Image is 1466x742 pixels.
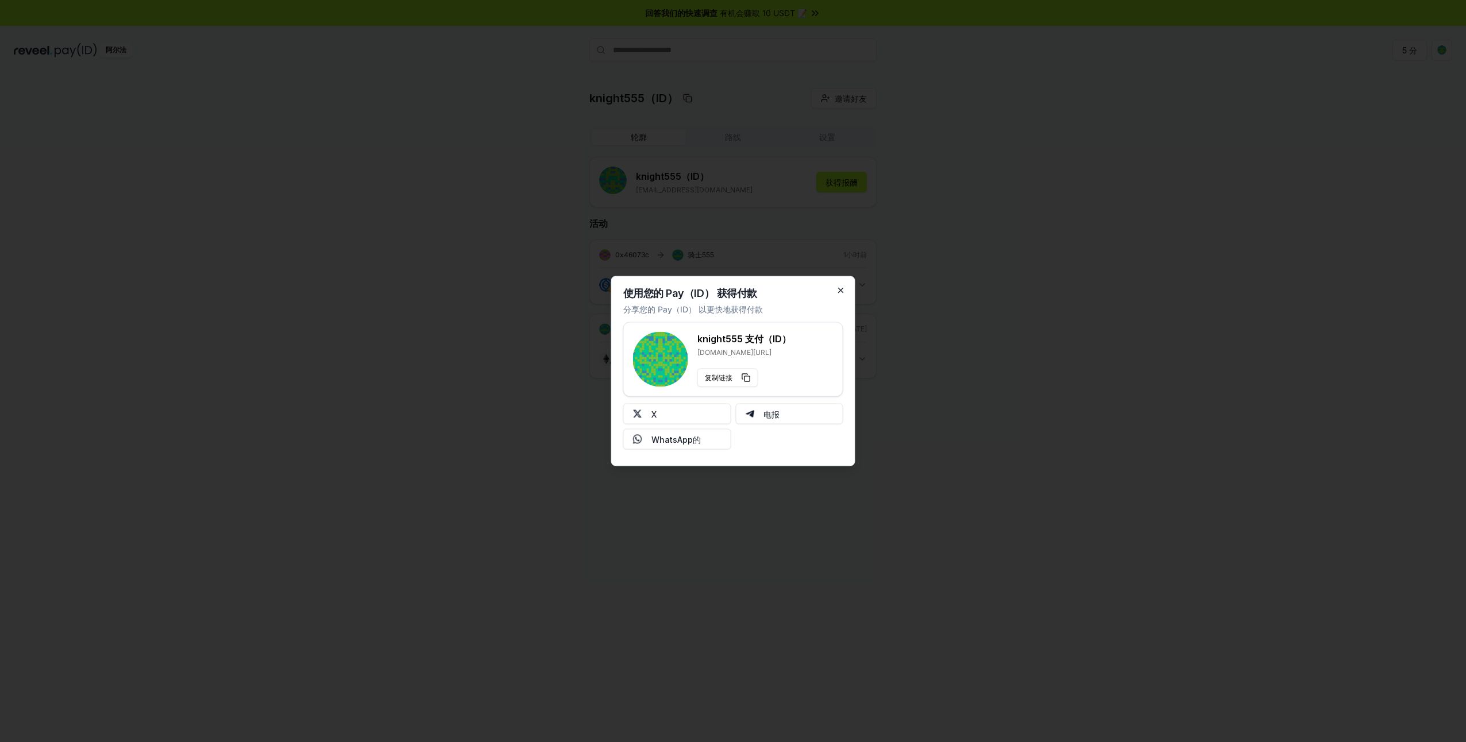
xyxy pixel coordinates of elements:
[623,404,731,424] button: X
[705,373,732,382] font: 复制链接
[651,408,657,420] font: X
[697,348,791,357] p: [DOMAIN_NAME][URL]
[633,409,642,419] img: X
[763,408,780,420] font: 电报
[623,303,763,315] p: 分享您的 Pay（ID） 以更快地获得付款
[745,409,754,419] img: 电报
[697,332,791,346] h3: knight555 支付（ID）
[633,435,642,444] img: Whatsapp
[651,433,701,445] font: WhatsApp的
[735,404,843,424] button: 电报
[697,369,758,387] button: 复制链接
[623,429,731,450] button: WhatsApp的
[623,288,757,299] h2: 使用您的 Pay（ID） 获得付款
